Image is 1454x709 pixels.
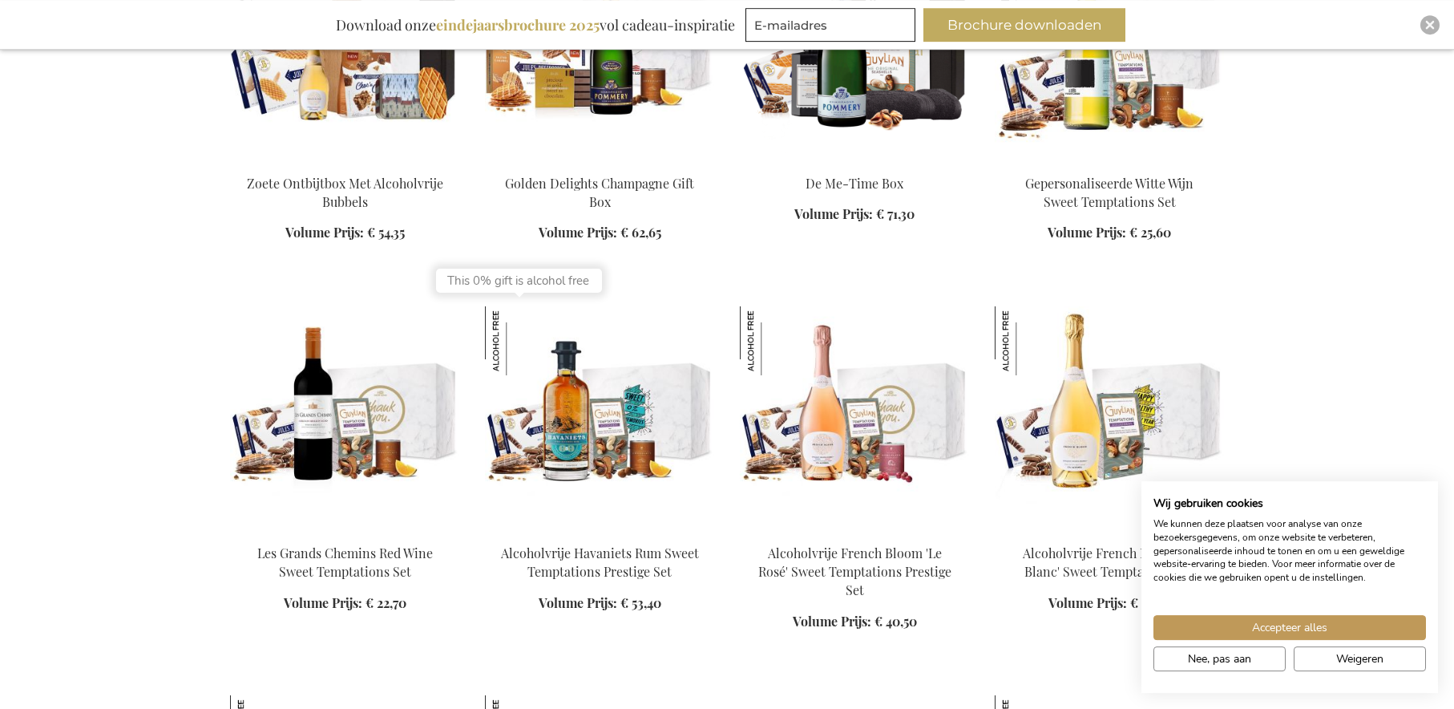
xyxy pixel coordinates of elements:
span: Volume Prijs: [539,224,617,241]
span: Volume Prijs: [794,205,873,222]
a: Sweet Break(fast) With NA Bubbels Box Zoete Ontbijtbox Met Alcoholvrije Bubbels [230,155,459,170]
span: Volume Prijs: [793,613,871,630]
img: Alcoholvrije French Bloom 'Le Blanc' Sweet Temptations Set [995,306,1064,375]
input: E-mailadres [745,8,915,42]
div: Download onze vol cadeau-inspiratie [329,8,742,42]
a: Volume Prijs: € 25,60 [1048,224,1171,242]
img: Close [1425,20,1435,30]
span: Accepteer alles [1252,619,1327,636]
a: Volume Prijs: € 40,50 [793,613,917,631]
span: € 31,20 [1130,594,1170,611]
a: Gepersonaliseerde Witte Wijn Sweet Temptations Set [1025,175,1193,210]
a: Golden Delights Champagne Gift Box [505,175,694,210]
span: Volume Prijs: [539,594,617,611]
a: De Me-Time Box [806,175,903,192]
span: € 22,70 [366,594,406,611]
span: € 25,60 [1129,224,1171,241]
a: Volume Prijs: € 54,35 [285,224,405,242]
a: Volume Prijs: € 71,30 [794,205,915,224]
span: € 40,50 [874,613,917,630]
a: Golden Delights Champagne Gift Box [485,155,714,170]
a: Alcoholvrije French Bloom 'Le Blanc' Sweet Temptations Set [1023,545,1197,580]
span: € 54,35 [367,224,405,241]
a: Les Grands Chemins Red Wine Sweet Temptations Set [230,525,459,540]
a: Personalised white wine Gepersonaliseerde Witte Wijn Sweet Temptations Set [995,155,1224,170]
span: This 0% gift is alcohol free [447,273,589,289]
a: Alcoholvrije Havaniets Rum Sweet Temptations Prestige Set [501,545,699,580]
img: Les Grands Chemins Red Wine Sweet Temptations Set [230,306,459,531]
a: Volume Prijs: € 53,40 [539,594,661,613]
span: € 53,40 [620,594,661,611]
span: Volume Prijs: [284,594,362,611]
img: Alcoholvrije Havaniets Rum Sweet Temptations Prestige Set [485,306,554,375]
a: French Bloom 'Le Rosé' non-alcoholic Sparkling Sweet Temptations Prestige Set Alcoholvrije Frenc... [740,525,969,540]
a: Alcoholvrije Havaniets Rum Sweet Temptations Prestige Set Alcoholvrije Havaniets Rum Sweet Tempta... [485,525,714,540]
button: Alle cookies weigeren [1294,646,1426,671]
a: Zoete Ontbijtbox Met Alcoholvrije Bubbels [247,175,443,210]
img: French Bloom 'Le Rosé' non-alcoholic Sparkling Sweet Temptations Prestige Set [740,306,969,531]
button: Accepteer alle cookies [1153,615,1426,640]
a: French Bloom 'Le Blanc' non-alcoholic Sparkling Sweet Temptations Set Alcoholvrije French Bloom '... [995,525,1224,540]
a: Alcoholvrije French Bloom 'Le Rosé' Sweet Temptations Prestige Set [758,545,951,598]
a: Les Grands Chemins Red Wine Sweet Temptations Set [257,545,433,580]
h2: Wij gebruiken cookies [1153,496,1426,511]
a: De Me-Time Box [740,155,969,170]
span: Volume Prijs: [285,224,364,241]
span: € 62,65 [620,224,661,241]
form: marketing offers and promotions [745,8,920,47]
span: Volume Prijs: [1048,224,1126,241]
button: Pas cookie voorkeuren aan [1153,646,1286,671]
a: Volume Prijs: € 62,65 [539,224,661,242]
img: Alcoholvrije French Bloom 'Le Rosé' Sweet Temptations Prestige Set [740,306,809,375]
b: eindejaarsbrochure 2025 [436,15,600,34]
div: Close [1420,15,1440,34]
img: French Bloom 'Le Blanc' non-alcoholic Sparkling Sweet Temptations Set [995,306,1224,531]
span: Weigeren [1336,650,1383,667]
a: Volume Prijs: € 22,70 [284,594,406,613]
span: Nee, pas aan [1188,650,1251,667]
img: Alcoholvrije Havaniets Rum Sweet Temptations Prestige Set [485,306,714,531]
span: € 71,30 [876,205,915,222]
a: Volume Prijs: € 31,20 [1048,594,1170,613]
button: Brochure downloaden [923,8,1125,42]
span: Volume Prijs: [1048,594,1127,611]
p: We kunnen deze plaatsen voor analyse van onze bezoekersgegevens, om onze website te verbeteren, g... [1153,517,1426,585]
